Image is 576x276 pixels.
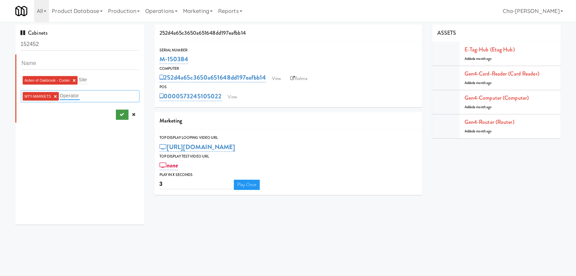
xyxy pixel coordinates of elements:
a: 0000573245105022 [160,92,222,101]
img: Micromart [15,5,27,17]
a: Balena [287,74,311,84]
input: Site [78,75,88,84]
span: Marketing [160,117,182,125]
a: Gen4-card-reader (Card Reader) [465,70,539,78]
a: × [73,78,76,83]
a: Gen4-computer (Computer) [465,94,529,102]
span: ASSETS [437,29,456,37]
span: Cabinets [20,29,48,37]
div: Top Display Looping Video Url [160,134,417,141]
a: Gen4-router (Router) [465,118,514,126]
span: a month ago [474,80,491,85]
div: Computer [160,65,417,72]
div: POS [160,84,417,91]
a: View [224,92,240,102]
div: Serial Number [160,47,417,54]
li: Arden of Oakbrook - Cooler × [22,76,78,85]
input: Operator [60,91,80,100]
div: MTY-MARKETS × [21,91,139,102]
li: Arden of Oakbrook - Cooler ×MTY-MARKETS × [15,54,144,123]
a: E-tag-hub (Etag Hub) [465,46,515,53]
a: M-150384 [160,54,188,64]
input: Name [21,57,139,70]
div: Play in X seconds [160,172,417,178]
span: MTY-MARKETS [25,94,51,98]
span: Arden of Oakbrook - Cooler [25,78,70,82]
span: a month ago [474,104,491,110]
a: View [269,74,284,84]
div: Top Display Test Video Url [160,153,417,160]
input: Search cabinets [20,38,139,51]
span: a month ago [474,56,491,61]
a: [URL][DOMAIN_NAME] [160,142,236,152]
a: × [54,94,57,99]
span: Added [465,104,492,110]
span: Added [465,129,492,134]
a: 252d4a65c3650a651648dd197eafbb14 [160,73,266,82]
li: MTY-MARKETS × [22,92,59,101]
span: a month ago [474,129,491,134]
a: none [160,161,178,170]
div: Arden of Oakbrook - Cooler × [21,75,139,86]
a: Play Once [234,180,260,190]
div: 252d4a65c3650a651648dd197eafbb14 [154,25,422,42]
span: Added [465,80,492,85]
span: Added [465,56,492,61]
